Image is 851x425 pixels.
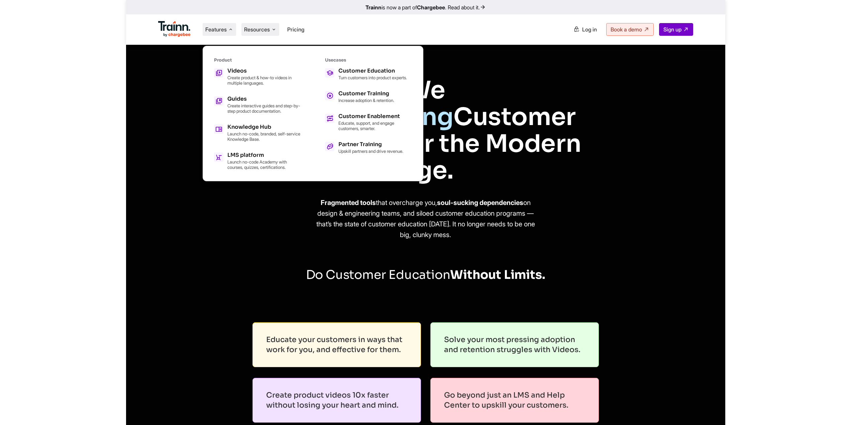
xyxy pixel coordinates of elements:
[126,263,725,286] h2: Do Customer Education
[582,26,597,33] span: Log in
[338,75,407,80] p: Turn customers into product experts.
[606,23,654,36] a: Book a demo
[338,148,403,154] p: Upskill partners and drive revenue.
[227,75,301,86] p: Create product & how-to videos in multiple languages.
[252,322,421,367] div: Educate your customers in ways that work for you, and effective for them.
[325,68,412,80] a: Customer Education Turn customers into product experts.
[430,378,599,423] div: Go beyond just an LMS and Help Center to upskill your customers.
[659,23,693,36] a: Sign up
[214,124,301,142] a: Knowledge Hub Launch no-code, branded, self-service Knowledge Base.
[430,322,599,367] div: Solve your most pressing adoption and retention struggles with Videos.
[214,152,301,170] a: LMS platform Launch no-code Academy with courses, quizzes, certifications.
[227,124,301,130] h5: Knowledge Hub
[227,159,301,170] p: Launch no-code Academy with courses, quizzes, certifications.
[214,68,301,86] a: Videos Create product & how-to videos in multiple languages.
[227,103,301,114] p: Create interactive guides and step-by-step product documentation.
[287,26,304,33] a: Pricing
[365,4,382,11] b: Trainn
[214,57,301,63] h6: Product
[569,23,601,35] a: Log in
[227,96,301,102] h5: Guides
[338,91,394,96] h5: Customer Training
[338,98,394,103] p: Increase adoption & retention.
[818,393,851,425] iframe: Chat Widget
[252,378,421,423] div: Create product videos 10x faster without losing your heart and mind.
[325,91,412,103] a: Customer Training Increase adoption & retention.
[325,114,412,131] a: Customer Enablement Educate, support, and engage customers, smarter.
[158,21,191,37] img: Trainn Logo
[338,68,407,74] h5: Customer Education
[417,4,445,11] b: Chargebee
[321,199,376,207] b: Fragmented tools
[254,77,597,184] h1: We Are Customer Education for the Modern Age.
[437,199,523,207] b: soul-sucking dependencies
[338,120,412,131] p: Educate, support, and engage customers, smarter.
[244,26,270,33] span: Resources
[611,26,642,33] span: Book a demo
[205,26,227,33] span: Features
[338,114,412,119] h5: Customer Enablement
[214,96,301,114] a: Guides Create interactive guides and step-by-step product documentation.
[325,57,412,63] h6: Usecases
[227,131,301,142] p: Launch no-code, branded, self-service Knowledge Base.
[325,142,412,154] a: Partner Training Upskill partners and drive revenue.
[338,142,403,147] h5: Partner Training
[312,197,539,240] p: that overcharge you, on design & engineering teams, and siloed customer education programs — that...
[227,152,301,158] h5: LMS platform
[227,68,301,74] h5: Videos
[450,267,545,282] span: Without Limits.
[663,26,681,33] span: Sign up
